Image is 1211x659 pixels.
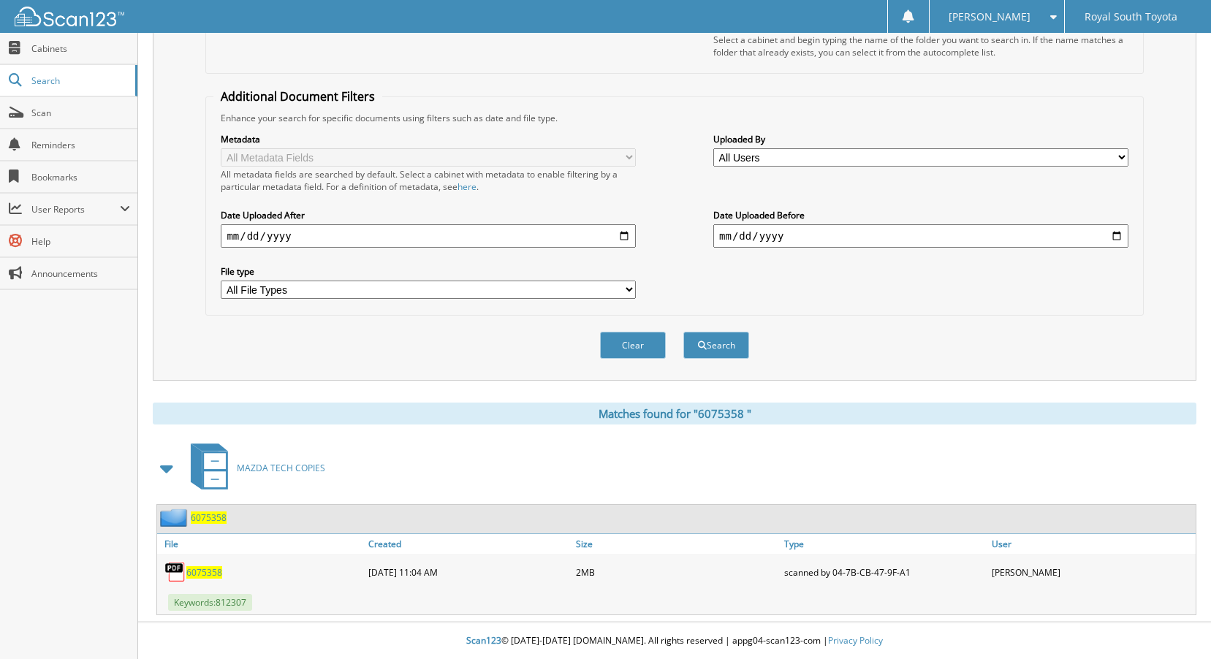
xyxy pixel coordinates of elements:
a: Created [365,534,572,554]
span: Reminders [31,139,130,151]
a: Size [572,534,780,554]
label: Uploaded By [713,133,1128,145]
div: Enhance your search for specific documents using filters such as date and file type. [213,112,1135,124]
img: folder2.png [160,508,191,527]
legend: Additional Document Filters [213,88,382,104]
span: M A Z D A T E C H C O P I E S [237,462,325,474]
span: 6 0 7 5 3 5 8 [191,511,227,524]
label: Date Uploaded After [221,209,636,221]
span: Scan123 [466,634,501,647]
span: Royal South Toyota [1085,12,1177,21]
span: Keywords: 8 1 2 3 0 7 [168,594,252,611]
img: PDF.png [164,561,186,583]
button: Clear [600,332,666,359]
a: Privacy Policy [828,634,883,647]
a: here [458,180,477,193]
span: User Reports [31,203,120,216]
iframe: Chat Widget [1138,589,1211,659]
div: [DATE] 11:04 AM [365,557,572,587]
input: start [221,224,636,248]
div: All metadata fields are searched by default. Select a cabinet with metadata to enable filtering b... [221,168,636,193]
div: 2MB [572,557,780,587]
span: 6 0 7 5 3 5 8 [186,566,222,579]
span: Cabinets [31,42,130,55]
span: [PERSON_NAME] [949,12,1030,21]
div: Matches found for "6075358 " [153,403,1196,424]
button: Search [683,332,749,359]
label: File type [221,265,636,278]
span: Search [31,75,128,87]
img: scan123-logo-white.svg [15,7,124,26]
span: Help [31,235,130,248]
a: Type [781,534,988,554]
span: Scan [31,107,130,119]
a: 6075358 [191,511,227,524]
div: scanned by 04-7B-CB-47-9F-A1 [781,557,988,587]
div: © [DATE]-[DATE] [DOMAIN_NAME]. All rights reserved | appg04-scan123-com | [138,623,1211,659]
input: end [713,224,1128,248]
a: MAZDA TECH COPIES [182,439,325,497]
div: Select a cabinet and begin typing the name of the folder you want to search in. If the name match... [713,34,1128,58]
span: Bookmarks [31,171,130,183]
div: [PERSON_NAME] [988,557,1196,587]
a: User [988,534,1196,554]
a: 6075358 [186,566,222,579]
span: Announcements [31,267,130,280]
label: Date Uploaded Before [713,209,1128,221]
label: Metadata [221,133,636,145]
a: File [157,534,365,554]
